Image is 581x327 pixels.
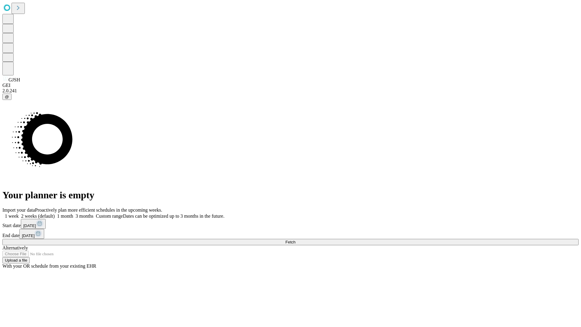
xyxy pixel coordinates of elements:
div: End date [2,229,579,239]
button: Fetch [2,239,579,245]
button: [DATE] [19,229,44,239]
span: 1 week [5,213,19,219]
span: 1 month [57,213,73,219]
span: Alternatively [2,245,28,250]
span: 2 weeks (default) [21,213,55,219]
span: @ [5,94,9,99]
span: [DATE] [22,233,34,238]
div: Start date [2,219,579,229]
div: 2.0.241 [2,88,579,94]
button: Upload a file [2,257,30,263]
span: With your OR schedule from your existing EHR [2,263,96,269]
div: GEI [2,83,579,88]
span: Custom range [96,213,123,219]
span: Import your data [2,207,35,213]
button: [DATE] [21,219,46,229]
span: GJSH [8,77,20,82]
span: Fetch [285,240,295,244]
span: Dates can be optimized up to 3 months in the future. [123,213,224,219]
span: 3 months [76,213,94,219]
button: @ [2,94,11,100]
span: Proactively plan more efficient schedules in the upcoming weeks. [35,207,162,213]
h1: Your planner is empty [2,190,579,201]
span: [DATE] [23,223,36,228]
